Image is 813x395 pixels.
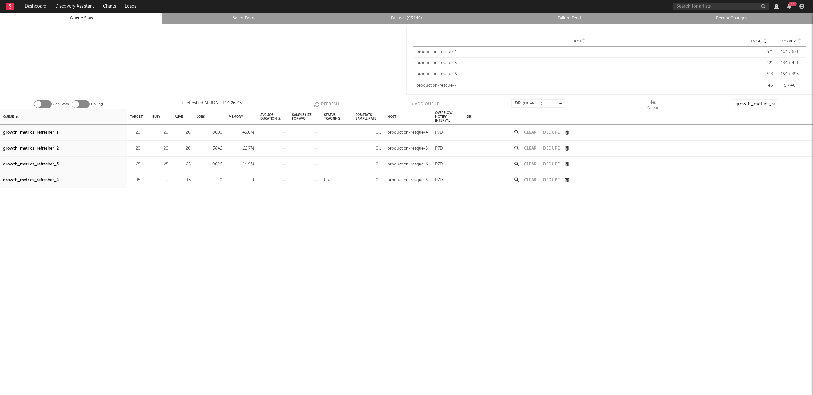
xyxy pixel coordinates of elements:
div: Target [130,110,143,124]
span: Host [573,39,581,43]
div: 20 [130,145,140,152]
span: Busy / Alive [778,39,797,43]
a: growth_metrics_refresher_2 [3,145,59,152]
div: 9626 [197,161,222,168]
input: Search... [732,99,779,109]
div: production-resque-6 [387,161,428,168]
a: growth_metrics_refresher_1 [3,129,58,137]
div: P7D [435,145,443,152]
div: 0 [197,177,222,184]
div: 25 [152,161,168,168]
button: Clear [524,131,537,135]
div: 521 [744,49,773,55]
div: Memory [229,110,243,124]
div: 3842 [197,145,222,152]
button: Clear [524,178,537,182]
div: 46 [744,83,773,89]
div: 0.1 [356,145,381,152]
div: 25 [175,161,191,168]
div: Last Refreshed At: [DATE] 14:26:45 [175,99,242,109]
div: production-resque-6 [416,71,741,77]
div: production-resque-5 [416,60,741,66]
label: Job Stats [53,100,69,108]
a: Queue Stats [3,15,159,22]
div: Avg Job Duration (s) [260,110,286,124]
div: P7D [435,177,443,184]
button: 99+ [787,4,791,9]
div: DRI [515,100,542,107]
button: Clear [524,162,537,166]
a: Batch Tasks [166,15,322,22]
div: Queue [3,110,19,124]
div: production-resque-4 [387,129,428,137]
div: 5 / 46 [776,83,803,89]
button: + Add Queue [411,99,439,109]
div: Host [387,110,396,124]
div: Queue [647,99,659,111]
div: 421 [744,60,773,66]
a: growth_metrics_refresher_3 [3,161,59,168]
button: Clear [524,146,537,151]
div: production-resque-5 [387,177,428,184]
div: Queue [647,104,659,112]
div: 20 [152,129,168,137]
div: 15 [130,177,140,184]
div: 134 / 421 [776,60,803,66]
div: P7D [435,161,443,168]
div: Overflow Notify Interval [435,110,460,124]
div: Sample Size For Avg [292,110,318,124]
div: 0.1 [356,177,381,184]
span: ( 8 / 8 selected) [523,100,542,107]
div: Jobs [197,110,205,124]
div: Job Stats Sample Rate [356,110,381,124]
div: production-resque-7 [416,83,741,89]
div: 20 [130,129,140,137]
a: Recent Changes [654,15,810,22]
div: 15 [175,177,191,184]
div: 104 / 521 [776,49,803,55]
a: growth_metrics_refresher_4 [3,177,59,184]
div: 45.6M [229,129,254,137]
div: 25 [130,161,140,168]
div: 0.1 [356,161,381,168]
div: 20 [152,145,168,152]
a: Failures (93,149) [329,15,484,22]
div: 164 / 393 [776,71,803,77]
div: 99 + [789,2,797,6]
div: 8003 [197,129,222,137]
button: Dedupe [543,178,560,182]
input: Search for artists [673,3,769,10]
div: 44.9M [229,161,254,168]
div: Status Tracking [324,110,349,124]
div: Busy [152,110,160,124]
span: Target [751,39,763,43]
button: Dedupe [543,162,560,166]
div: 0.1 [356,129,381,137]
a: Failure Feed [491,15,647,22]
div: production-resque-5 [387,145,428,152]
div: production-resque-4 [416,49,741,55]
label: Polling [91,100,103,108]
button: Dedupe [543,146,560,151]
div: Alive [175,110,183,124]
div: 22.7M [229,145,254,152]
div: DRI [467,110,472,124]
div: P7D [435,129,443,137]
div: 20 [175,129,191,137]
div: true [324,177,332,184]
div: 393 [744,71,773,77]
div: 20 [175,145,191,152]
button: Dedupe [543,131,560,135]
div: 0 [229,177,254,184]
button: Refresh [314,99,339,109]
